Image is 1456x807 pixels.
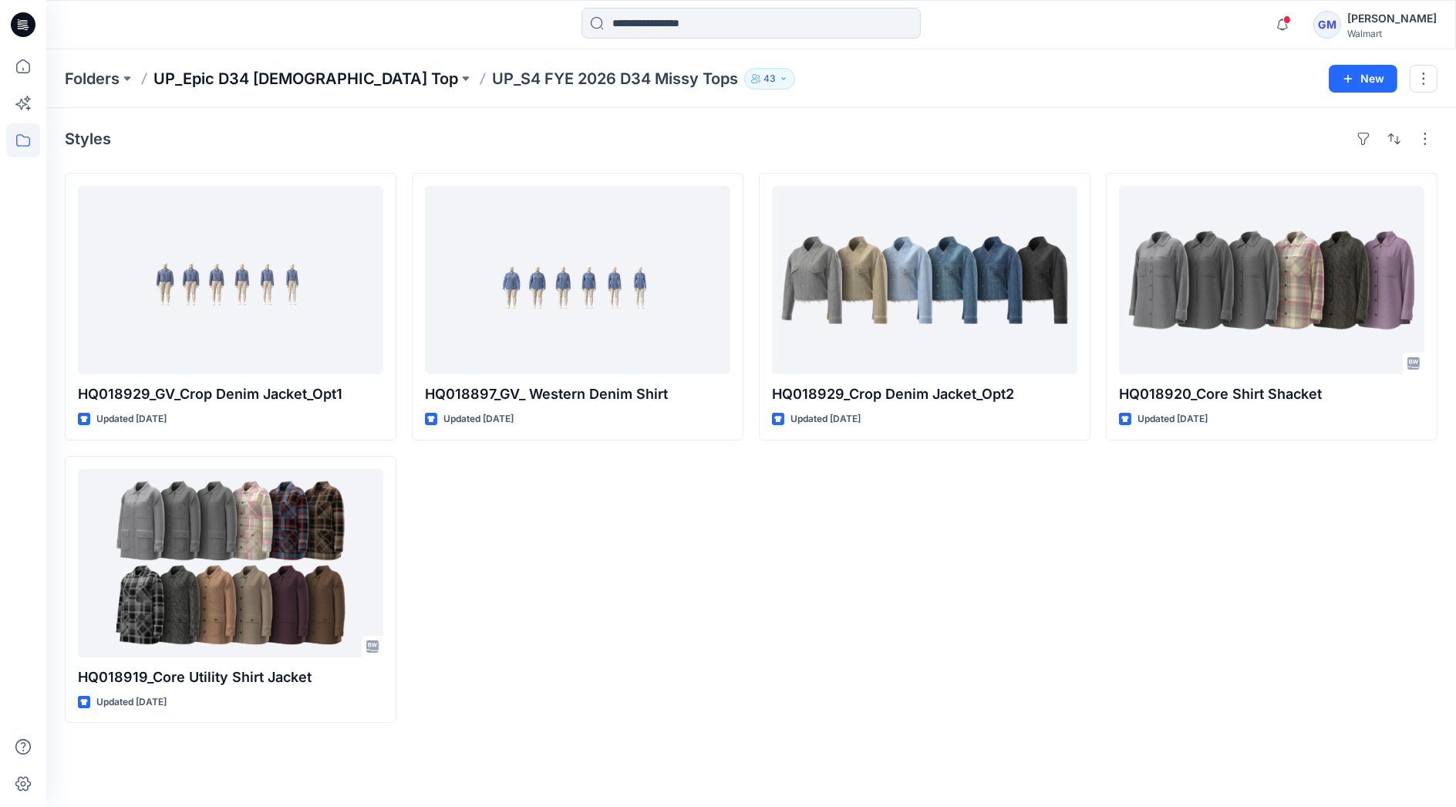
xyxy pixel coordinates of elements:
[443,411,514,427] p: Updated [DATE]
[78,186,383,374] a: HQ018929_GV_Crop Denim Jacket_Opt1
[772,383,1077,405] p: HQ018929_Crop Denim Jacket_Opt2
[1347,9,1437,28] div: [PERSON_NAME]
[1119,383,1424,405] p: HQ018920_Core Shirt Shacket
[96,411,167,427] p: Updated [DATE]
[1119,186,1424,374] a: HQ018920_Core Shirt Shacket
[78,383,383,405] p: HQ018929_GV_Crop Denim Jacket_Opt1
[772,186,1077,374] a: HQ018929_Crop Denim Jacket_Opt2
[763,70,776,87] p: 43
[1313,11,1341,39] div: GM
[744,68,795,89] button: 43
[425,383,730,405] p: HQ018897_GV_ Western Denim Shirt
[153,68,458,89] a: UP_Epic D34 [DEMOGRAPHIC_DATA] Top
[1137,411,1208,427] p: Updated [DATE]
[790,411,861,427] p: Updated [DATE]
[65,68,120,89] a: Folders
[492,68,738,89] p: UP_S4 FYE 2026 D34 Missy Tops
[78,667,383,688] p: HQ018919_Core Utility Shirt Jacket
[96,694,167,711] p: Updated [DATE]
[425,186,730,374] a: HQ018897_GV_ Western Denim Shirt
[1329,65,1397,93] button: New
[1347,28,1437,39] div: Walmart
[78,469,383,657] a: HQ018919_Core Utility Shirt Jacket
[65,130,111,148] h4: Styles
